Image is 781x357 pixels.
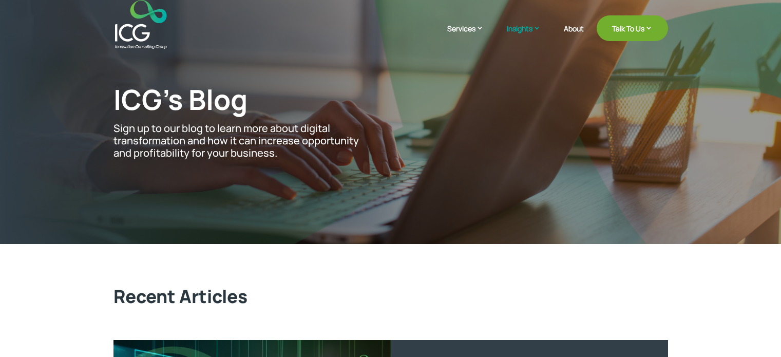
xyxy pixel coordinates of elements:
[113,122,375,159] p: Sign up to our blog to learn more about digital transformation and how it can increase opportunit...
[113,83,375,121] h1: ICG’s Blog
[447,23,494,49] a: Services
[597,15,668,41] a: Talk To Us
[113,286,668,312] h2: Recent Articles
[507,23,551,49] a: Insights
[564,25,584,49] a: About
